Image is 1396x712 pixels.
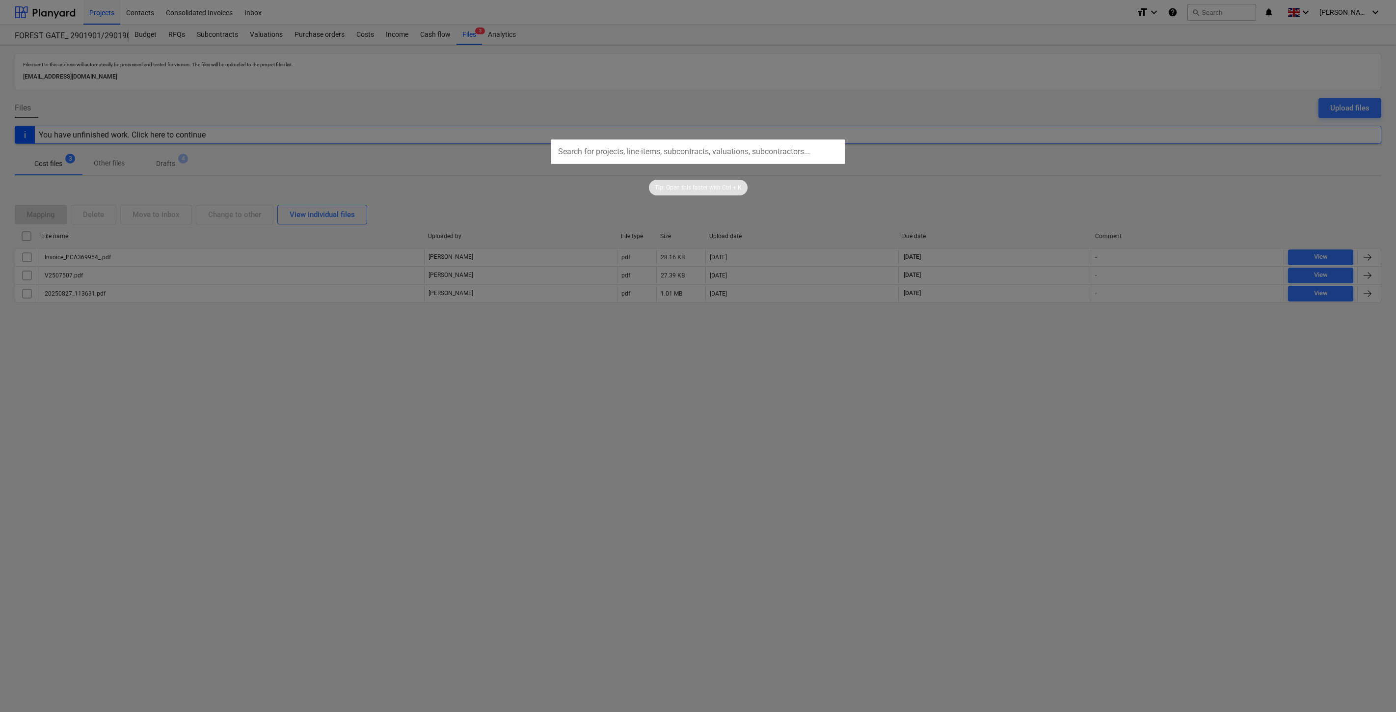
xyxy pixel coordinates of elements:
[649,180,748,195] div: Tip:Open this faster withCtrl + K
[655,184,665,192] p: Tip:
[722,184,742,192] p: Ctrl + K
[666,184,721,192] p: Open this faster with
[1347,665,1396,712] iframe: Chat Widget
[551,139,845,164] input: Search for projects, line-items, subcontracts, valuations, subcontractors...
